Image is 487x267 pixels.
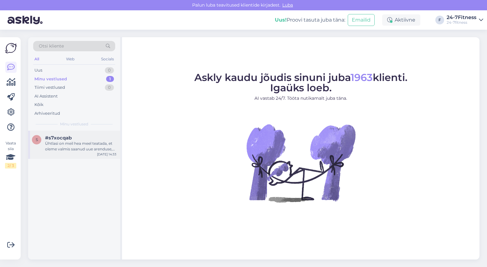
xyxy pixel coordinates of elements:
[5,163,16,169] div: 2 / 3
[5,140,16,169] div: Vaata siia
[435,16,444,24] div: F
[65,55,76,63] div: Web
[351,71,373,83] span: 1963
[194,71,408,94] span: Askly kaudu jõudis sinuni juba klienti. Igaüks loeb.
[34,102,44,108] div: Kõik
[5,42,17,54] img: Askly Logo
[34,67,42,73] div: Uus
[33,55,40,63] div: All
[100,55,115,63] div: Socials
[106,76,114,82] div: 1
[45,135,72,141] span: #s7xocqab
[348,14,375,26] button: Emailid
[244,107,357,219] img: No Chat active
[105,67,114,73] div: 0
[447,15,476,20] div: 24-7Fitness
[447,20,476,25] div: 24-7fitness
[275,16,345,24] div: Proovi tasuta juba täna:
[45,141,116,152] div: Ühtlasi on meil hea meel teatada, et oleme valmis saanud uue arenduse, mille abil on võimalik lis...
[34,84,65,91] div: Tiimi vestlused
[280,2,295,8] span: Luba
[105,84,114,91] div: 0
[194,95,408,102] p: AI vastab 24/7. Tööta nutikamalt juba täna.
[34,93,58,99] div: AI Assistent
[275,17,287,23] b: Uus!
[97,152,116,157] div: [DATE] 14:33
[34,76,67,82] div: Minu vestlused
[34,110,60,117] div: Arhiveeritud
[447,15,483,25] a: 24-7Fitness24-7fitness
[60,121,88,127] span: Minu vestlused
[382,14,420,26] div: Aktiivne
[39,43,64,49] span: Otsi kliente
[36,137,38,142] span: s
